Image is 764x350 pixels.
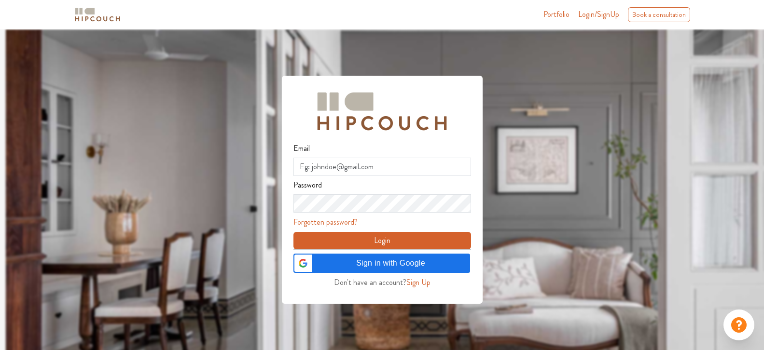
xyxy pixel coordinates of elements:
[293,139,310,158] label: Email
[293,232,471,249] button: Login
[293,158,471,176] input: Eg: johndoe@gmail.com
[73,6,122,23] img: logo-horizontal.svg
[73,4,122,26] span: logo-horizontal.svg
[312,87,451,135] img: Hipcouch Logo
[543,9,570,20] a: Portfolio
[406,277,431,288] span: Sign Up
[293,254,470,273] div: Sign in with Google
[628,7,690,22] div: Book a consultation
[318,257,464,269] span: Sign in with Google
[293,176,322,194] label: Password
[578,9,619,20] span: Login/SignUp
[334,277,406,288] span: Don't have an account?
[293,216,358,228] a: Forgotten password?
